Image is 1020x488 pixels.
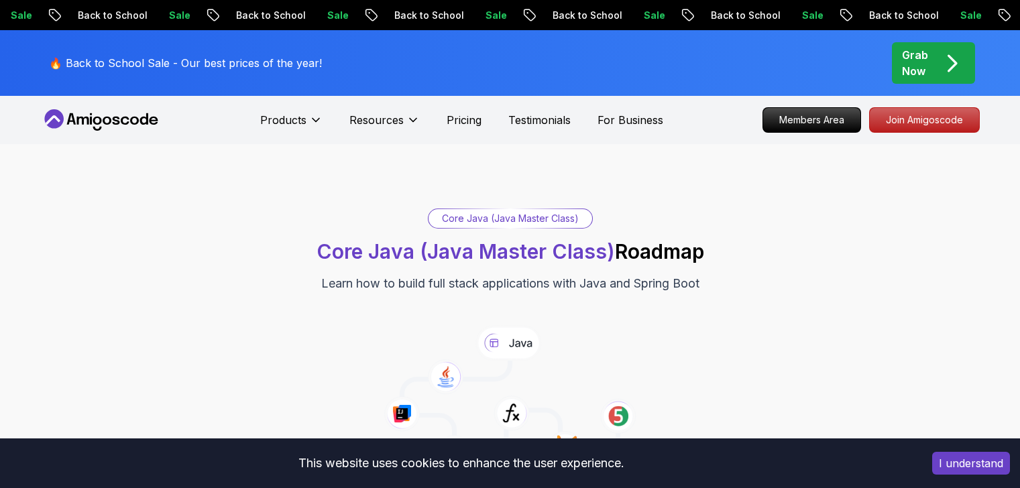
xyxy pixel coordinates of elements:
[932,452,1010,475] button: Accept cookies
[508,112,571,128] a: Testimonials
[447,112,481,128] a: Pricing
[315,9,357,22] p: Sale
[789,9,832,22] p: Sale
[763,108,860,132] p: Members Area
[473,9,516,22] p: Sale
[260,112,323,139] button: Products
[260,112,306,128] p: Products
[223,9,315,22] p: Back to School
[870,108,979,132] p: Join Amigoscode
[698,9,789,22] p: Back to School
[65,9,156,22] p: Back to School
[321,274,699,293] p: Learn how to build full stack applications with Java and Spring Boot
[948,9,990,22] p: Sale
[349,112,404,128] p: Resources
[156,9,199,22] p: Sale
[429,209,592,228] div: Core Java (Java Master Class)
[317,239,615,263] span: Core Java (Java Master Class)
[856,9,948,22] p: Back to School
[902,47,928,79] p: Grab Now
[10,448,912,478] div: This website uses cookies to enhance the user experience.
[317,239,704,263] h1: Roadmap
[49,55,322,71] p: 🔥 Back to School Sale - Our best prices of the year!
[598,112,663,128] a: For Business
[382,9,473,22] p: Back to School
[631,9,674,22] p: Sale
[349,112,420,139] button: Resources
[540,9,631,22] p: Back to School
[869,107,980,133] a: Join Amigoscode
[762,107,861,133] a: Members Area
